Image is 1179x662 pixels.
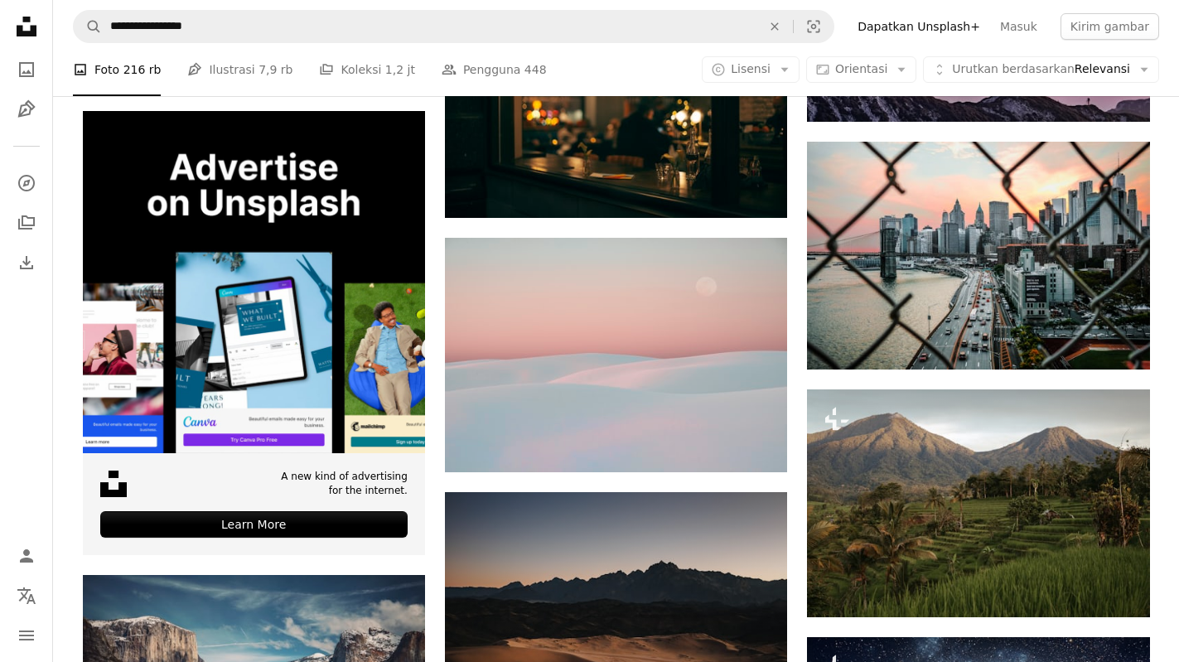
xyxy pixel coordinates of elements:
[848,13,990,40] a: Dapatkan Unsplash+
[10,539,43,573] a: Masuk/Daftar
[10,206,43,239] a: Koleksi
[73,10,834,43] form: Temuka visual di seluruh situs
[794,11,834,42] button: Pencarian visual
[10,579,43,612] button: Bahasa
[807,248,1149,263] a: Bangunan beton abu-abu di dekat badan air di bawah langit abu-abu dan putih
[10,53,43,86] a: Foto
[319,43,414,96] a: Koleksi 1,2 jt
[385,60,415,79] span: 1,2 jt
[524,60,547,79] span: 448
[807,389,1149,617] img: Lapangan hijau subur dengan latar belakang pegunungan
[923,56,1159,83] button: Urutkan berdasarkanRelevansi
[952,61,1130,78] span: Relevansi
[756,11,793,42] button: Hapus
[100,511,408,538] div: Learn More
[806,56,916,83] button: Orientasi
[187,43,292,96] a: Ilustrasi 7,9 rb
[807,142,1149,370] img: Bangunan beton abu-abu di dekat badan air di bawah langit abu-abu dan putih
[10,10,43,46] a: Beranda — Unsplash
[442,43,547,96] a: Pengguna 448
[100,471,127,497] img: file-1631678316303-ed18b8b5cb9cimage
[445,598,787,613] a: lanskap gurun dengan pegunungan di latar belakang
[702,56,800,83] button: Lisensi
[10,93,43,126] a: Ilustrasi
[807,495,1149,510] a: Lapangan hijau subur dengan latar belakang pegunungan
[952,62,1075,75] span: Urutkan berdasarkan
[445,96,787,111] a: orang yang duduk di dalam restoran
[74,11,102,42] button: Pencarian di Unsplash
[1061,13,1159,40] button: Kirim gambar
[990,13,1047,40] a: Masuk
[10,619,43,652] button: Menu
[835,62,887,75] span: Orientasi
[445,347,787,362] a: pasir putih
[83,111,425,555] a: A new kind of advertisingfor the internet.Learn More
[259,60,292,79] span: 7,9 rb
[83,111,425,453] img: file-1635990755334-4bfd90f37242image
[445,238,787,472] img: pasir putih
[731,62,771,75] span: Lisensi
[10,167,43,200] a: Jelajahi
[281,470,408,498] span: A new kind of advertising for the internet.
[10,246,43,279] a: Riwayat Pengunduhan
